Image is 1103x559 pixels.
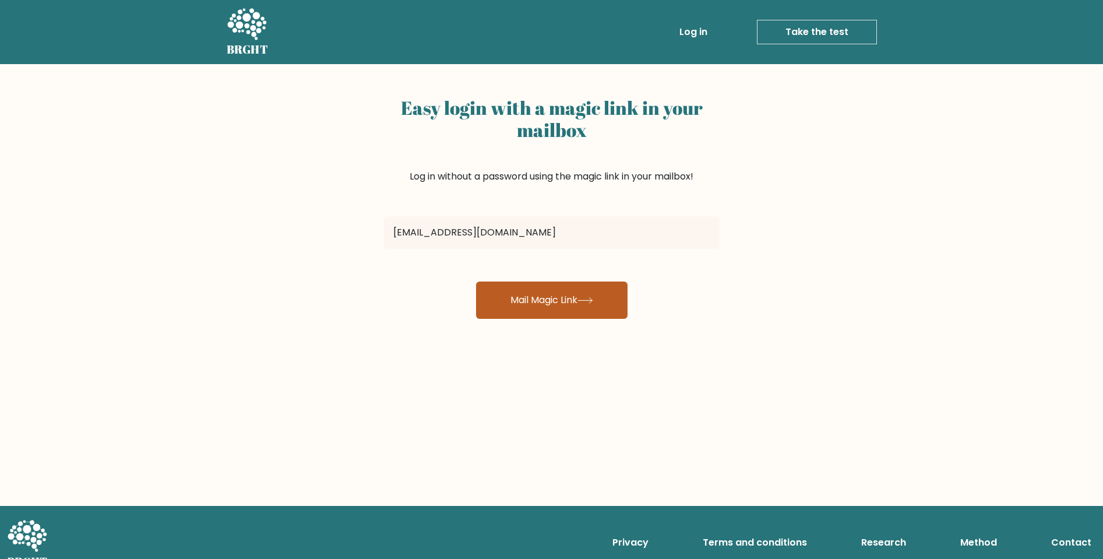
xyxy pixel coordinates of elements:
[384,92,720,212] div: Log in without a password using the magic link in your mailbox!
[384,216,720,249] input: Email
[1046,531,1096,554] a: Contact
[757,20,877,44] a: Take the test
[698,531,812,554] a: Terms and conditions
[857,531,911,554] a: Research
[227,43,269,57] h5: BRGHT
[608,531,653,554] a: Privacy
[227,5,269,59] a: BRGHT
[384,97,720,142] h2: Easy login with a magic link in your mailbox
[956,531,1002,554] a: Method
[675,20,712,44] a: Log in
[476,282,628,319] button: Mail Magic Link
